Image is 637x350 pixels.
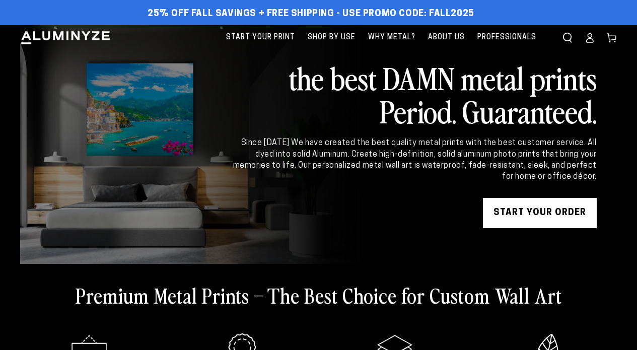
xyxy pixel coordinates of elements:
span: Professionals [477,31,536,44]
span: About Us [428,31,465,44]
h2: Premium Metal Prints – The Best Choice for Custom Wall Art [76,282,562,308]
a: About Us [423,25,470,50]
span: 25% off FALL Savings + Free Shipping - Use Promo Code: FALL2025 [148,9,474,20]
img: Aluminyze [20,30,111,45]
a: Shop By Use [303,25,361,50]
a: START YOUR Order [483,198,597,228]
span: Why Metal? [368,31,415,44]
summary: Search our site [556,27,579,49]
div: Since [DATE] We have created the best quality metal prints with the best customer service. All dy... [231,137,597,183]
a: Why Metal? [363,25,420,50]
a: Start Your Print [221,25,300,50]
span: Start Your Print [226,31,295,44]
span: Shop By Use [308,31,356,44]
a: Professionals [472,25,541,50]
h2: the best DAMN metal prints Period. Guaranteed. [231,61,597,127]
